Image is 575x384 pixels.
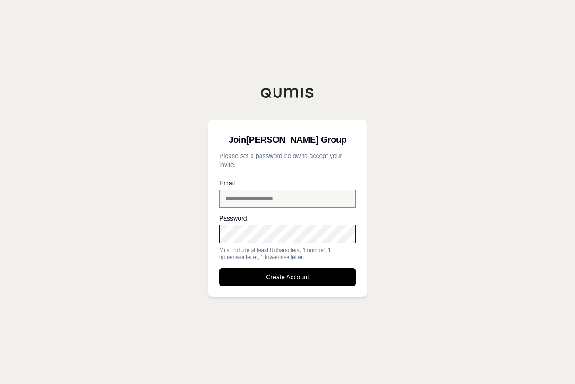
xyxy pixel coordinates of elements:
[219,180,356,186] label: Email
[219,268,356,286] button: Create Account
[219,151,356,169] p: Please set a password below to accept your invite.
[261,88,314,98] img: Qumis
[219,215,356,221] label: Password
[219,247,356,261] div: Must include at least 8 characters, 1 number, 1 uppercase letter, 1 lowercase letter.
[219,131,356,149] h3: Join [PERSON_NAME] Group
